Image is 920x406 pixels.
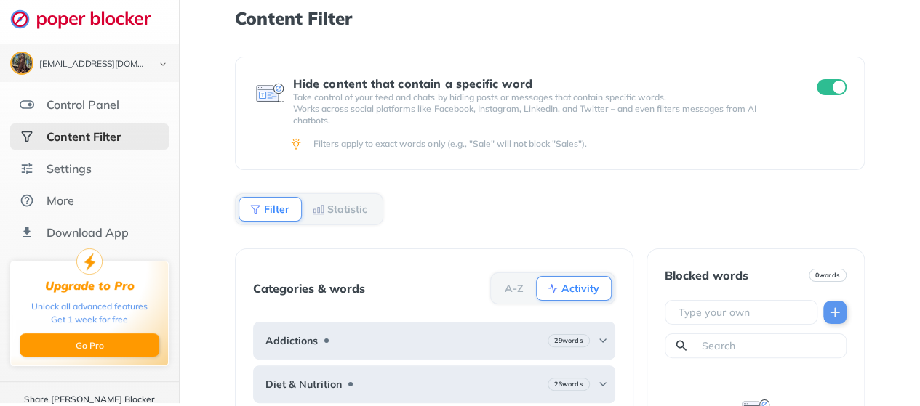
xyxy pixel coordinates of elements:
input: Search [700,338,840,353]
b: 23 words [554,379,583,389]
b: A-Z [505,284,524,293]
img: chevron-bottom-black.svg [154,57,172,72]
div: Upgrade to Pro [45,279,135,293]
b: Diet & Nutrition [265,378,342,390]
input: Type your own [677,305,811,320]
img: download-app.svg [20,225,34,240]
b: 29 words [554,336,583,346]
div: Unlock all advanced features [31,300,148,313]
b: Statistic [327,205,367,214]
button: Go Pro [20,333,159,357]
h1: Content Filter [235,9,864,28]
div: Get 1 week for free [51,313,128,326]
img: about.svg [20,193,34,208]
div: Content Filter [47,129,121,144]
img: logo-webpage.svg [10,9,167,29]
p: Take control of your feed and chats by hiding posts or messages that contain specific words. [293,92,790,103]
img: features.svg [20,97,34,112]
div: Control Panel [47,97,119,112]
p: Works across social platforms like Facebook, Instagram, LinkedIn, and Twitter – and even filters ... [293,103,790,126]
div: Settings [47,161,92,176]
img: social-selected.svg [20,129,34,144]
div: Categories & words [253,282,365,295]
b: Activity [561,284,599,293]
b: 0 words [815,270,840,280]
img: Statistic [313,203,324,215]
div: jesus9763@gmail.com [39,60,147,70]
div: Download App [47,225,129,240]
b: Filter [264,205,289,214]
img: settings.svg [20,161,34,176]
div: Share [PERSON_NAME] Blocker [24,394,155,405]
img: ACg8ocL6WgAvIofdV753cvBoJ7f9QbyKg8lJ_Ww2d5tbzqcn_F5knTy4ag=s96-c [12,53,32,73]
div: More [47,193,74,208]
div: Filters apply to exact words only (e.g., "Sale" will not block "Sales"). [313,138,844,150]
img: Activity [547,283,559,294]
img: Filter [249,203,261,215]
img: upgrade-to-pro.svg [76,248,103,275]
div: Hide content that contain a specific word [293,77,790,90]
div: Blocked words [665,269,748,282]
b: Addictions [265,335,318,346]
